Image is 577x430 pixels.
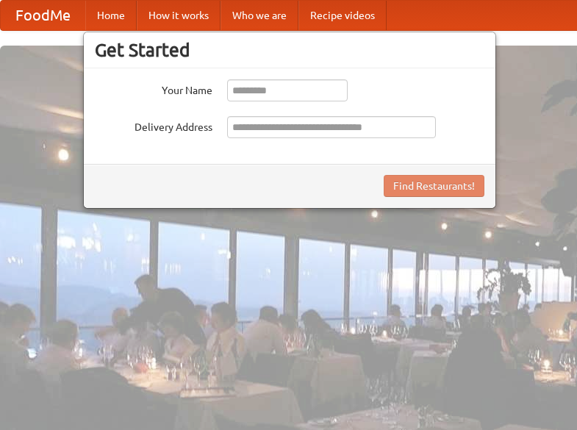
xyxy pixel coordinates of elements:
[221,1,298,30] a: Who we are
[298,1,387,30] a: Recipe videos
[137,1,221,30] a: How it works
[1,1,85,30] a: FoodMe
[85,1,137,30] a: Home
[384,175,484,197] button: Find Restaurants!
[95,39,484,61] h3: Get Started
[95,116,212,135] label: Delivery Address
[95,79,212,98] label: Your Name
